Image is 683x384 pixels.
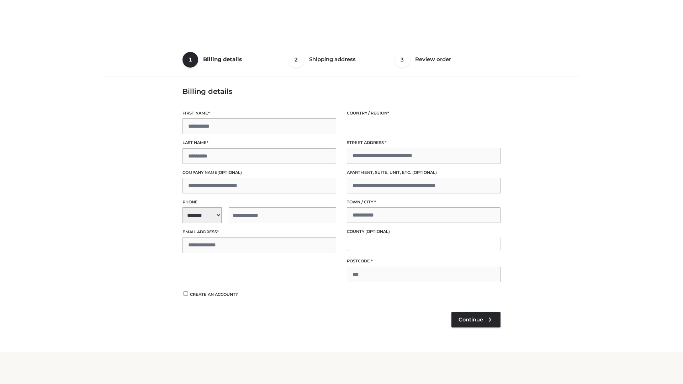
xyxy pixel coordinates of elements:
[412,170,437,175] span: (optional)
[182,169,336,176] label: Company name
[182,229,336,235] label: Email address
[347,199,501,206] label: Town / City
[182,139,336,146] label: Last name
[347,139,501,146] label: Street address
[190,292,238,297] span: Create an account?
[347,110,501,117] label: Country / Region
[217,170,242,175] span: (optional)
[182,291,189,296] input: Create an account?
[182,87,501,96] h3: Billing details
[365,229,390,234] span: (optional)
[347,258,501,265] label: Postcode
[182,110,336,117] label: First name
[451,312,501,327] a: Continue
[347,228,501,235] label: County
[347,169,501,176] label: Apartment, suite, unit, etc.
[459,316,483,323] span: Continue
[182,199,336,206] label: Phone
